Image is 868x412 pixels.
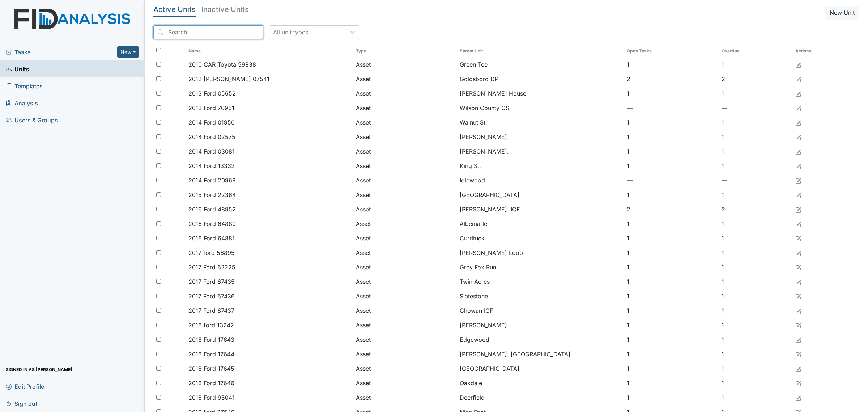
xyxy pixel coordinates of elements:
[188,205,236,214] span: 2016 Ford 48952
[353,376,457,390] td: Asset
[6,97,38,109] span: Analysis
[624,159,719,173] td: 1
[795,350,801,358] a: Edit
[457,274,624,289] td: Twin Acres
[188,306,234,315] span: 2017 Ford 67437
[188,176,236,185] span: 2014 Ford 20969
[825,6,859,20] button: New Unit
[719,173,792,188] td: —
[719,45,792,57] th: Toggle SortBy
[719,274,792,289] td: 1
[719,202,792,216] td: 2
[457,318,624,332] td: [PERSON_NAME].
[188,364,234,373] span: 2018 Ford 17645
[624,289,719,303] td: 1
[624,245,719,260] td: 1
[457,216,624,231] td: Albemarle
[353,144,457,159] td: Asset
[353,101,457,115] td: Asset
[795,248,801,257] a: Edit
[353,303,457,318] td: Asset
[156,48,161,52] input: Toggle All Rows Selected
[457,173,624,188] td: Idlewood
[795,176,801,185] a: Edit
[719,115,792,130] td: 1
[457,115,624,130] td: Walnut St.
[188,321,234,329] span: 2018 ford 13242
[457,347,624,361] td: [PERSON_NAME]. [GEOGRAPHIC_DATA]
[188,89,236,98] span: 2013 Ford 05652
[353,130,457,144] td: Asset
[719,289,792,303] td: 1
[457,72,624,86] td: Goldsboro DP
[719,347,792,361] td: 1
[624,318,719,332] td: 1
[6,398,37,409] span: Sign out
[457,202,624,216] td: [PERSON_NAME]. ICF
[719,361,792,376] td: 1
[188,292,235,300] span: 2017 Ford 67436
[353,231,457,245] td: Asset
[153,6,196,13] h5: Active Units
[6,63,29,75] span: Units
[624,274,719,289] td: 1
[188,263,235,272] span: 2017 Ford 62225
[719,159,792,173] td: 1
[353,274,457,289] td: Asset
[153,25,263,39] input: Search...
[624,361,719,376] td: 1
[624,231,719,245] td: 1
[624,173,719,188] td: —
[457,45,624,57] th: Toggle SortBy
[795,89,801,98] a: Edit
[457,361,624,376] td: [GEOGRAPHIC_DATA]
[624,260,719,274] td: 1
[624,130,719,144] td: 1
[795,161,801,170] a: Edit
[795,118,801,127] a: Edit
[624,72,719,86] td: 2
[795,263,801,272] a: Edit
[719,130,792,144] td: 1
[624,57,719,72] td: 1
[188,147,235,156] span: 2014 Ford 03081
[795,219,801,228] a: Edit
[457,130,624,144] td: [PERSON_NAME]
[624,86,719,101] td: 1
[457,188,624,202] td: [GEOGRAPHIC_DATA]
[457,144,624,159] td: [PERSON_NAME].
[353,216,457,231] td: Asset
[457,245,624,260] td: [PERSON_NAME] Loop
[353,115,457,130] td: Asset
[353,245,457,260] td: Asset
[353,72,457,86] td: Asset
[624,303,719,318] td: 1
[188,133,235,141] span: 2014 Ford 02575
[353,318,457,332] td: Asset
[719,86,792,101] td: 1
[719,390,792,405] td: 1
[719,318,792,332] td: 1
[719,72,792,86] td: 2
[719,332,792,347] td: 1
[6,381,44,392] span: Edit Profile
[188,60,256,69] span: 2010 CAR Toyota 59838
[353,390,457,405] td: Asset
[719,260,792,274] td: 1
[457,231,624,245] td: Currituck
[719,144,792,159] td: 1
[188,350,234,358] span: 2018 Ford 17644
[795,292,801,300] a: Edit
[795,104,801,112] a: Edit
[6,48,117,56] a: Tasks
[792,45,829,57] th: Actions
[624,376,719,390] td: 1
[624,188,719,202] td: 1
[719,376,792,390] td: 1
[795,306,801,315] a: Edit
[457,101,624,115] td: Wilson County CS
[353,332,457,347] td: Asset
[353,86,457,101] td: Asset
[624,347,719,361] td: 1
